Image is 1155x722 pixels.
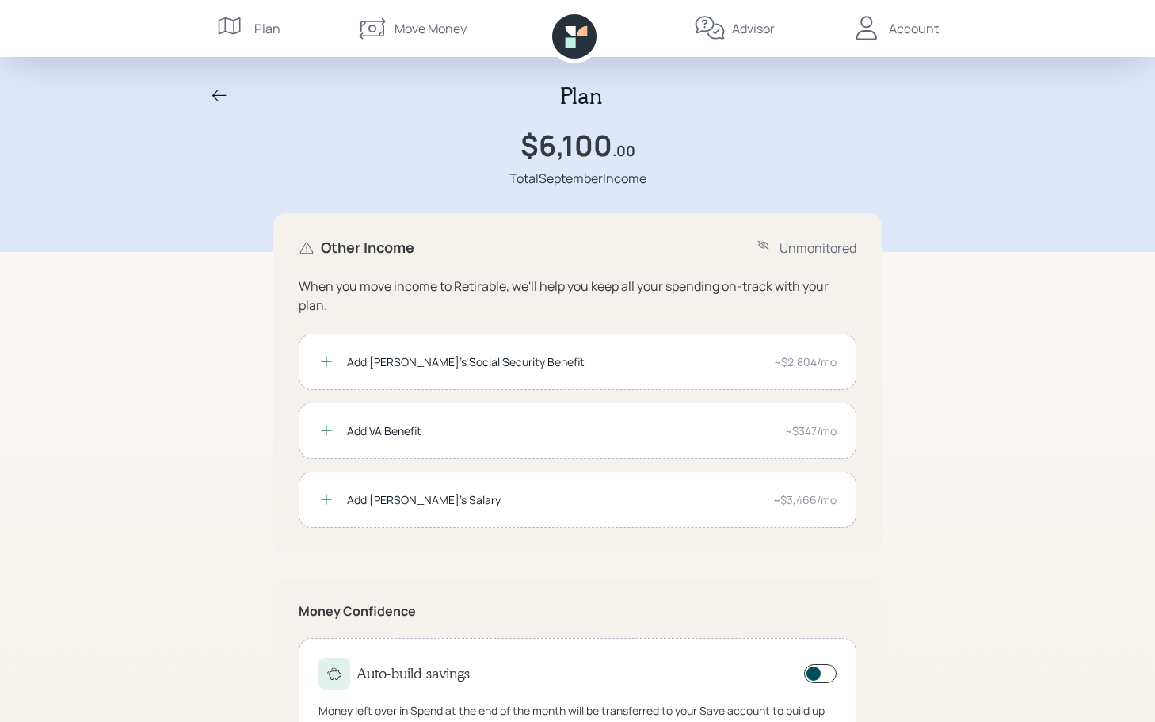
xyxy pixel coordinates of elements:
div: Account [889,19,939,38]
div: ~$3,466/mo [773,491,837,508]
div: Unmonitored [780,239,856,258]
h4: Auto-build savings [356,665,470,682]
h4: Other Income [321,239,414,257]
h2: Plan [560,82,602,109]
div: Plan [254,19,280,38]
h5: Money Confidence [299,604,856,619]
div: Move Money [395,19,467,38]
div: Add [PERSON_NAME]'s Social Security Benefit [347,353,761,370]
div: Total September Income [509,169,646,188]
div: When you move income to Retirable, we'll help you keep all your spending on-track with your plan. [299,277,856,315]
div: Add [PERSON_NAME]'s Salary [347,491,760,508]
div: Add VA Benefit [347,422,772,439]
h4: .00 [612,143,635,160]
div: Advisor [732,19,775,38]
h1: $6,100 [520,128,612,162]
div: ~$2,804/mo [774,353,837,370]
div: ~$347/mo [785,422,837,439]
